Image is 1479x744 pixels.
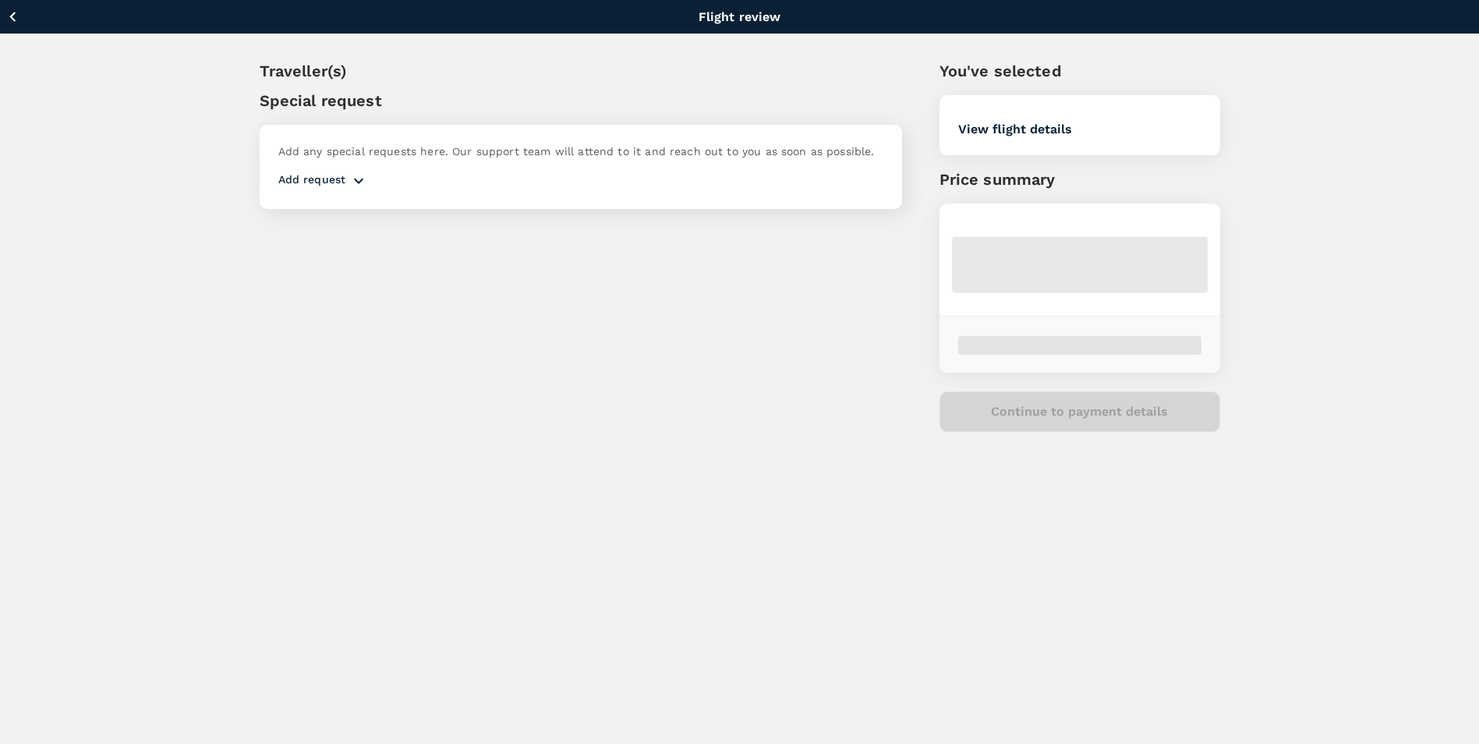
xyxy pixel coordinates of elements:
p: Traveller(s) [260,59,902,83]
p: Back to flight results [29,9,143,24]
p: Add any special requests here. Our support team will attend to it and reach out to you as soon as... [278,143,883,159]
p: You've selected [939,59,1220,83]
button: Back to flight results [6,7,143,27]
p: Add request [278,172,346,190]
button: View flight details [958,122,1072,136]
p: Special request [260,89,902,112]
p: Flight review [699,8,781,27]
p: Price summary [939,168,1220,191]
